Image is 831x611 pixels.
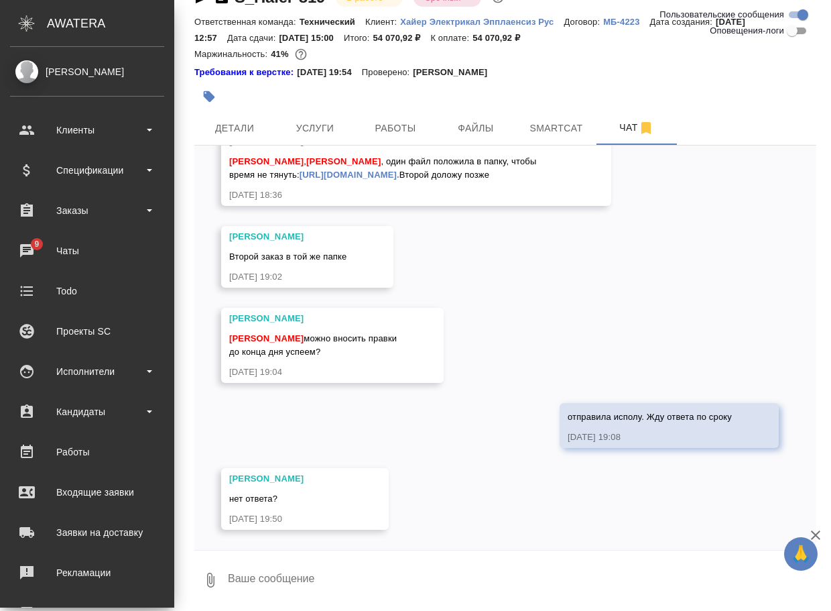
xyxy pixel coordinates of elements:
[710,24,784,38] span: Оповещения-логи
[10,64,164,79] div: [PERSON_NAME]
[283,120,347,137] span: Услуги
[373,33,430,43] p: 54 070,92 ₽
[10,402,164,422] div: Кандидаты
[3,234,171,268] a: 9Чаты
[229,230,346,243] div: [PERSON_NAME]
[10,442,164,462] div: Работы
[3,435,171,469] a: Работы
[300,170,399,180] a: [URL][DOMAIN_NAME].
[229,333,397,357] span: можно вносить правки до конца дня успеем?
[227,33,279,43] p: Дата сдачи:
[365,17,400,27] p: Клиент:
[229,472,342,486] div: [PERSON_NAME]
[10,281,164,301] div: Todo
[194,66,297,79] a: Требования к верстке:
[229,270,346,284] div: [DATE] 19:02
[472,33,530,43] p: 54 070,92 ₽
[413,66,497,79] p: [PERSON_NAME]
[568,412,732,422] span: отправила исполу. Жду ответа по сроку
[229,312,397,325] div: [PERSON_NAME]
[10,482,164,502] div: Входящие заявки
[344,33,373,43] p: Итого:
[638,120,654,136] svg: Отписаться
[26,237,47,251] span: 9
[604,119,669,136] span: Чат
[444,120,508,137] span: Файлы
[229,333,304,343] span: [PERSON_NAME]
[10,362,164,382] div: Исполнители
[3,476,171,509] a: Входящие заявки
[229,156,304,166] span: [PERSON_NAME]
[659,8,784,21] span: Пользовательские сообщения
[564,17,603,27] p: Договор:
[10,160,164,180] div: Спецификации
[271,49,292,59] p: 41%
[789,540,812,568] span: 🙏
[10,321,164,341] div: Проекты SC
[300,17,365,27] p: Технический
[363,120,428,137] span: Работы
[3,315,171,348] a: Проекты SC
[202,120,267,137] span: Детали
[10,241,164,261] div: Чаты
[430,33,472,43] p: К оплате:
[47,10,174,37] div: AWATERA
[279,33,344,43] p: [DATE] 15:00
[10,563,164,583] div: Рекламации
[229,494,277,504] span: нет ответа?
[362,66,413,79] p: Проверено:
[10,120,164,140] div: Клиенты
[524,120,588,137] span: Smartcat
[568,431,732,444] div: [DATE] 19:08
[229,366,397,379] div: [DATE] 19:04
[400,17,564,27] p: Хайер Электрикал Эпплаенсиз Рус
[3,274,171,308] a: Todo
[784,537,818,571] button: 🙏
[3,516,171,549] a: Заявки на доставку
[229,188,564,202] div: [DATE] 18:36
[229,252,346,262] span: Второй заказ в той же папке
[400,15,564,27] a: Хайер Электрикал Эпплаенсиз Рус
[229,512,342,526] div: [DATE] 19:50
[194,17,300,27] p: Ответственная команда:
[10,522,164,543] div: Заявки на доставку
[297,66,362,79] p: [DATE] 19:54
[194,49,271,59] p: Маржинальность:
[10,201,164,221] div: Заказы
[229,156,539,180] span: , , один файл положила в папку, чтобы время не тянуть: Второй доложу позже
[292,46,310,63] button: 26748.10 RUB;
[603,17,649,27] p: МБ-4223
[3,556,171,590] a: Рекламации
[306,156,381,166] span: [PERSON_NAME]
[603,15,649,27] a: МБ-4223
[194,82,224,111] button: Добавить тэг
